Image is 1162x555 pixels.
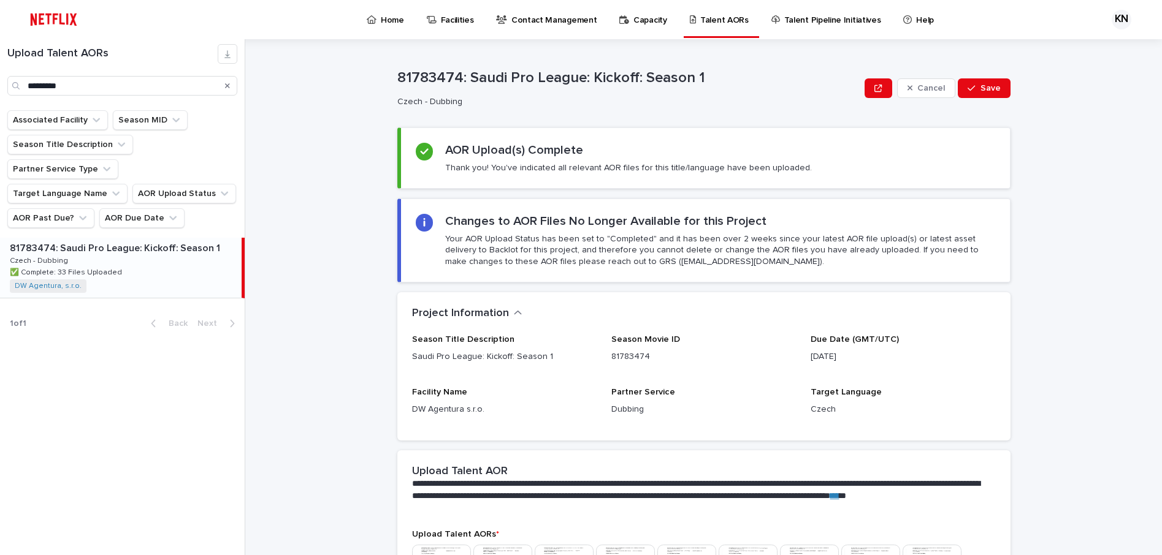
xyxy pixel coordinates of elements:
[412,335,514,344] span: Season Title Description
[811,388,882,396] span: Target Language
[193,318,245,329] button: Next
[7,135,133,154] button: Season Title Description
[445,233,995,267] p: Your AOR Upload Status has been set to "Completed" and it has been over 2 weeks since your latest...
[917,84,945,92] span: Cancel
[7,110,108,130] button: Associated Facility
[10,254,71,265] p: Czech - Dubbing
[99,208,185,228] button: AOR Due Date
[811,403,995,416] p: Czech
[7,47,218,61] h1: Upload Talent AORs
[1112,10,1131,29] div: KN
[412,388,467,396] span: Facility Name
[7,184,128,203] button: Target Language Name
[412,307,509,320] h2: Project Information
[611,403,796,416] p: Dubbing
[897,78,956,98] button: Cancel
[811,350,995,363] p: [DATE]
[980,84,1001,92] span: Save
[412,530,499,538] span: Upload Talent AORs
[445,162,812,173] p: Thank you! You've indicated all relevant AOR files for this title/language have been uploaded.
[412,350,597,363] p: Saudi Pro League: Kickoff: Season 1
[412,465,508,478] h2: Upload Talent AOR
[132,184,236,203] button: AOR Upload Status
[7,159,118,179] button: Partner Service Type
[197,319,224,328] span: Next
[412,307,522,320] button: Project Information
[811,335,899,344] span: Due Date (GMT/UTC)
[397,69,860,87] p: 81783474: Saudi Pro League: Kickoff: Season 1
[10,266,124,277] p: ✅ Complete: 33 Files Uploaded
[7,76,237,96] input: Search
[958,78,1010,98] button: Save
[10,240,223,254] p: 81783474: Saudi Pro League: Kickoff: Season 1
[7,208,94,228] button: AOR Past Due?
[611,335,680,344] span: Season Movie ID
[161,319,188,328] span: Back
[445,214,766,228] h2: Changes to AOR Files No Longer Available for this Project
[25,7,83,32] img: ifQbXi3ZQGMSEF7WDB7W
[141,318,193,329] button: Back
[397,97,855,107] p: Czech - Dubbing
[15,282,82,290] a: DW Agentura, s.r.o.
[611,350,796,363] p: 81783474
[113,110,188,130] button: Season MID
[412,403,597,416] p: DW Agentura s.r.o.
[611,388,675,396] span: Partner Service
[445,143,583,157] h2: AOR Upload(s) Complete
